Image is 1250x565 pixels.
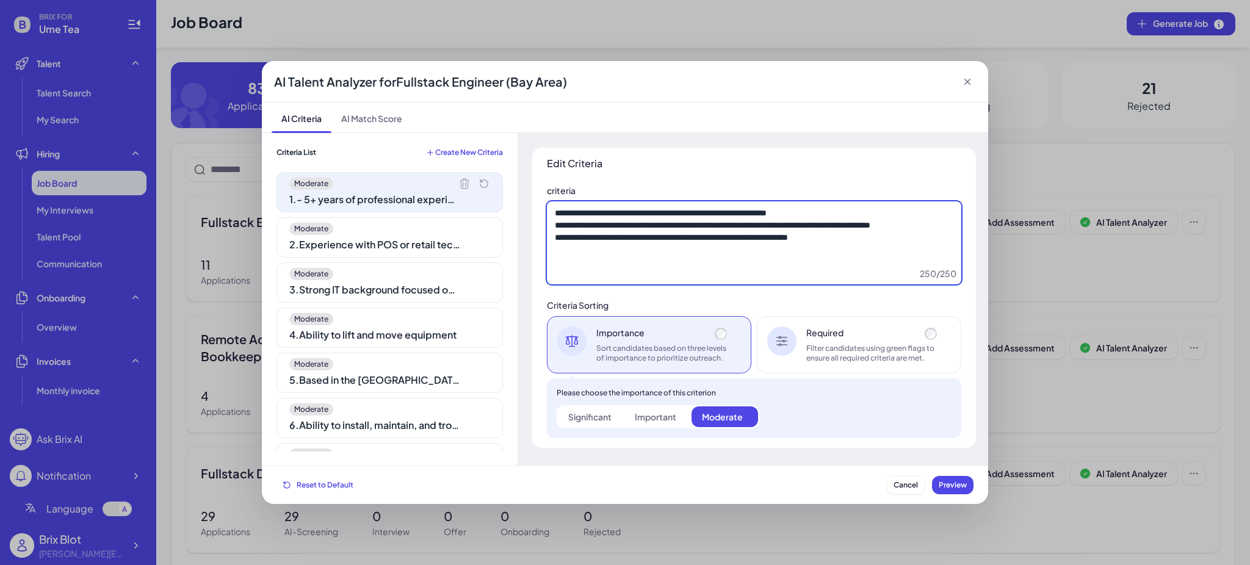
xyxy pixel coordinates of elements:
[276,148,316,157] span: Criteria List
[939,480,967,489] span: Preview
[547,299,961,311] div: Criteria Sorting
[557,388,952,398] div: Please choose the importance of this criterion
[331,103,412,132] span: AI Match Score
[887,476,925,494] button: Cancel
[289,178,333,190] span: Moderate
[932,476,974,494] button: Preview
[547,184,961,196] div: criteria
[289,373,460,387] div: 5 . Based in the [GEOGRAPHIC_DATA]
[289,418,460,433] div: 6 . Ability to install, maintain, and troubleshoot POS, networking equipment, cameras, and bevera...
[920,267,956,279] div: 250 / 250
[274,73,567,90] div: AI Talent Analyzer for Fullstack Engineer (Bay Area)
[702,411,743,423] div: Moderate
[596,326,729,339] div: Importance
[297,480,353,489] span: Reset to Default
[289,223,333,235] span: Moderate
[289,237,460,252] div: 2 . Experience with POS or retail technology
[806,344,939,363] div: Filter candidates using green flags to ensure all required criteria are met.
[276,476,360,494] button: Reset to Default
[289,328,460,342] div: 4 . Ability to lift and move equipment
[894,480,918,489] span: Cancel
[596,344,729,363] div: Sort candidates based on three levels of importance to prioritize outreach.
[806,326,939,339] div: Required
[272,103,331,132] span: AI Criteria
[289,403,333,416] span: Moderate
[289,192,460,207] div: 1 . - 5+ years of professional experience in backend software engineering - Proven expertise in L...
[635,411,676,423] div: Important
[289,358,333,370] span: Moderate
[435,148,503,157] span: Create New Criteria
[289,282,460,297] div: 3 . Strong IT background focused on system maintenance
[289,268,333,280] span: Moderate
[289,313,333,325] span: Moderate
[547,157,961,170] div: Edit Criteria
[289,448,333,461] span: Moderate
[568,411,612,423] div: Significant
